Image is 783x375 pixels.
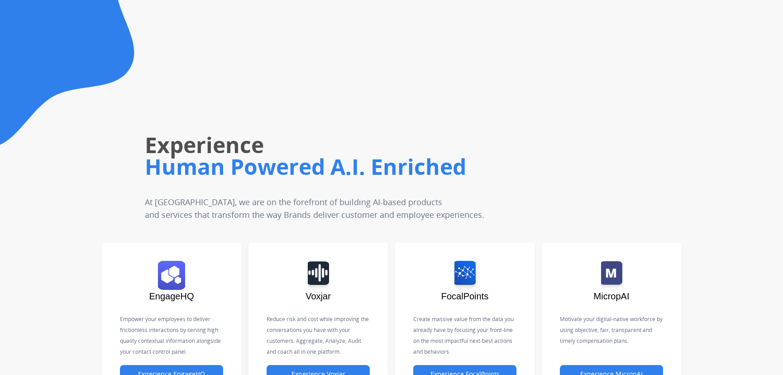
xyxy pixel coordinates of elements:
[454,261,476,290] img: logo
[145,196,498,221] p: At [GEOGRAPHIC_DATA], we are on the forefront of building AI-based products and services that tra...
[560,314,663,346] p: Motivate your digital-native workforce by using objective, fair, transparent and timely compensat...
[413,314,516,357] p: Create massive value from the data you already have by focusing your front-line on the most impac...
[441,291,489,301] span: FocalPoints
[145,152,556,181] h1: Human Powered A.I. Enriched
[308,261,329,290] img: logo
[145,130,556,159] h1: Experience
[306,291,331,301] span: Voxjar
[601,261,622,290] img: logo
[120,314,223,357] p: Empower your employees to deliver frictionless interactions by serving high quality contextual in...
[158,261,185,290] img: logo
[594,291,630,301] span: MicropAI
[267,314,370,357] p: Reduce risk and cost while improving the conversations you have with your customers. Aggregate, A...
[149,291,194,301] span: EngageHQ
